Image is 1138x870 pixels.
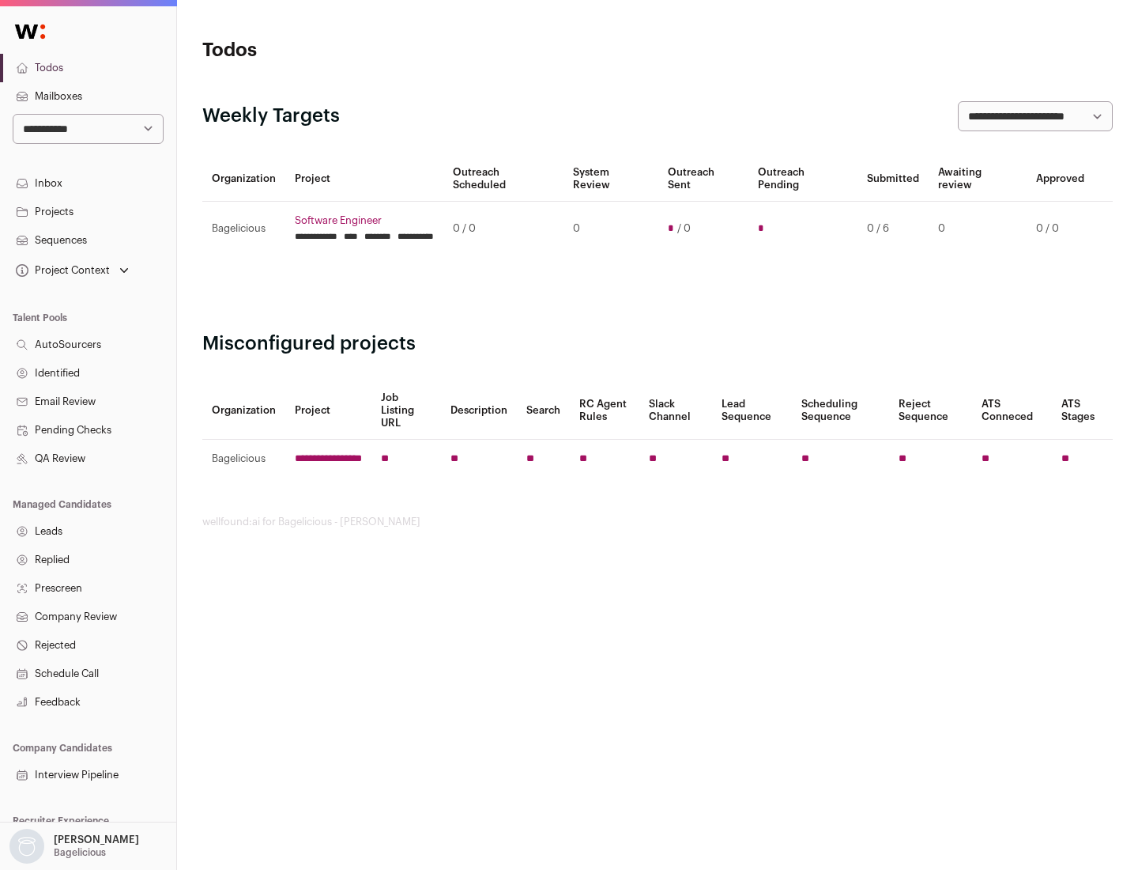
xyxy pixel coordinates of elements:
h2: Misconfigured projects [202,331,1113,357]
th: Awaiting review [929,157,1027,202]
th: Outreach Sent [658,157,749,202]
td: 0 / 6 [857,202,929,256]
th: Description [441,382,517,440]
td: 0 / 0 [1027,202,1094,256]
th: Project [285,157,443,202]
th: Scheduling Sequence [792,382,889,440]
td: Bagelicious [202,440,285,478]
th: Organization [202,157,285,202]
td: Bagelicious [202,202,285,256]
img: Wellfound [6,16,54,47]
td: 0 / 0 [443,202,563,256]
footer: wellfound:ai for Bagelicious - [PERSON_NAME] [202,516,1113,528]
span: / 0 [677,222,691,235]
th: Organization [202,382,285,440]
th: Lead Sequence [712,382,792,440]
th: Project [285,382,371,440]
th: ATS Conneced [972,382,1051,440]
th: Outreach Pending [748,157,857,202]
p: Bagelicious [54,846,106,859]
p: [PERSON_NAME] [54,834,139,846]
button: Open dropdown [13,259,132,282]
th: RC Agent Rules [570,382,639,440]
h2: Weekly Targets [202,104,340,129]
td: 0 [563,202,658,256]
th: Slack Channel [639,382,712,440]
th: Reject Sequence [889,382,973,440]
th: Outreach Scheduled [443,157,563,202]
th: Submitted [857,157,929,202]
th: Search [517,382,570,440]
th: System Review [563,157,658,202]
div: Project Context [13,264,110,277]
td: 0 [929,202,1027,256]
a: Software Engineer [295,214,434,227]
th: Approved [1027,157,1094,202]
th: Job Listing URL [371,382,441,440]
h1: Todos [202,38,506,63]
img: nopic.png [9,829,44,864]
button: Open dropdown [6,829,142,864]
th: ATS Stages [1052,382,1113,440]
